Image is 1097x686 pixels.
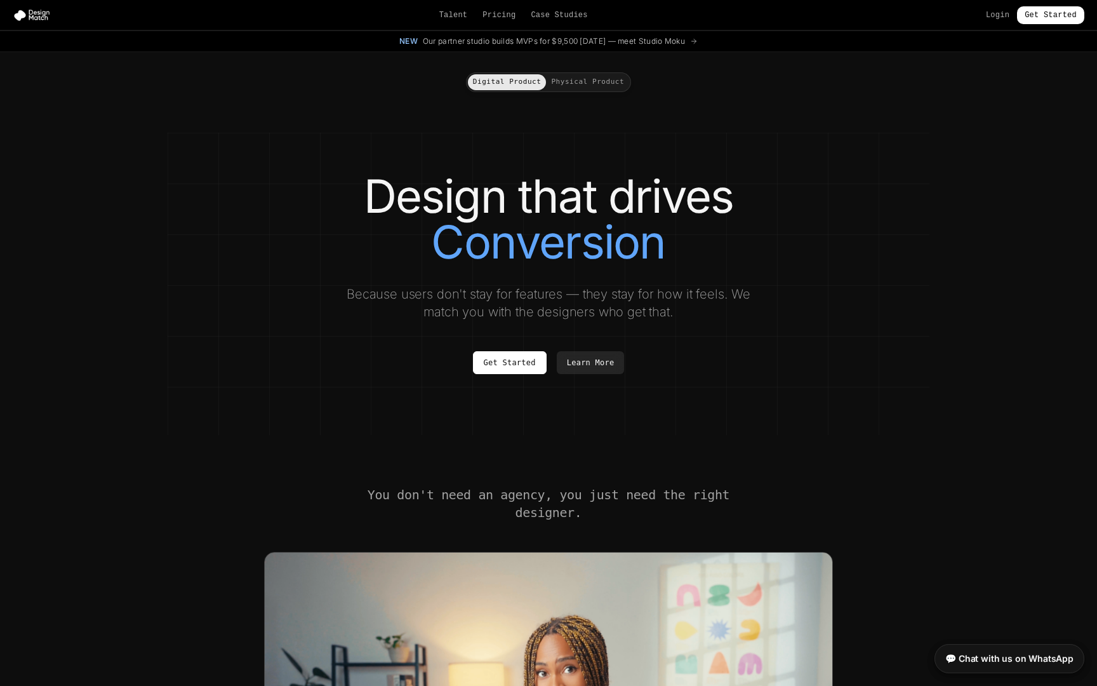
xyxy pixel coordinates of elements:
a: Get Started [473,351,547,374]
a: Pricing [482,10,515,20]
p: Because users don't stay for features — they stay for how it feels. We match you with the designe... [335,285,762,321]
h1: Design that drives [193,173,904,265]
a: Case Studies [531,10,587,20]
span: Our partner studio builds MVPs for $9,500 [DATE] — meet Studio Moku [423,36,685,46]
span: Conversion [431,219,665,265]
a: Login [986,10,1009,20]
a: Learn More [557,351,625,374]
a: 💬 Chat with us on WhatsApp [934,644,1084,673]
span: New [399,36,418,46]
button: Digital Product [468,74,547,90]
a: Get Started [1017,6,1084,24]
button: Physical Product [546,74,629,90]
a: Talent [439,10,468,20]
img: Design Match [13,9,56,22]
h2: You don't need an agency, you just need the right designer. [366,486,731,521]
